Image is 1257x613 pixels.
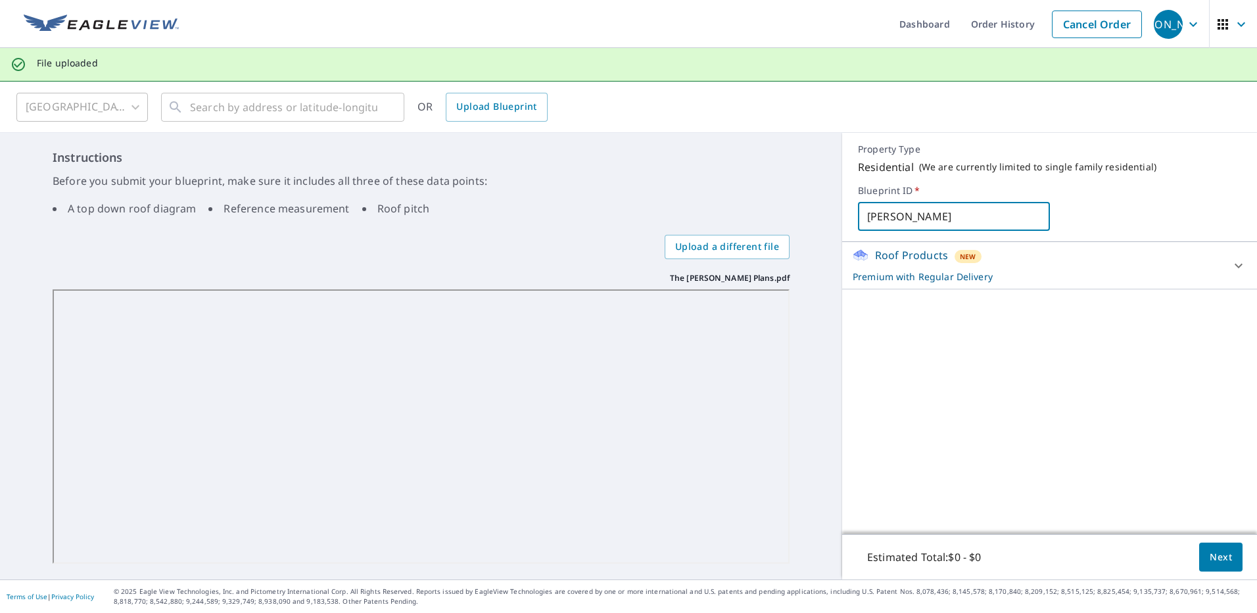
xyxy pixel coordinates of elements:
a: Upload Blueprint [446,93,547,122]
p: Premium with Regular Delivery [853,270,1223,283]
span: Upload Blueprint [456,99,536,115]
div: [PERSON_NAME] [1154,10,1183,39]
a: Cancel Order [1052,11,1142,38]
p: File uploaded [37,57,98,69]
a: Privacy Policy [51,592,94,601]
h6: Instructions [53,149,790,166]
span: Next [1210,549,1232,566]
li: A top down roof diagram [53,201,196,216]
a: Terms of Use [7,592,47,601]
label: Upload a different file [665,235,790,259]
label: Blueprint ID [858,185,1241,197]
li: Reference measurement [208,201,349,216]
span: Upload a different file [675,239,779,255]
button: Next [1199,543,1243,572]
div: [GEOGRAPHIC_DATA] [16,89,148,126]
span: New [960,251,976,262]
p: Roof Products [875,247,948,263]
li: Roof pitch [362,201,430,216]
p: © 2025 Eagle View Technologies, Inc. and Pictometry International Corp. All Rights Reserved. Repo... [114,587,1250,606]
p: ( We are currently limited to single family residential ) [919,161,1156,173]
p: Residential [858,159,914,175]
p: The [PERSON_NAME] Plans.pdf [670,272,790,284]
img: EV Logo [24,14,179,34]
iframe: The Ryan GL Plans.pdf [53,289,790,564]
p: Before you submit your blueprint, make sure it includes all three of these data points: [53,173,790,189]
div: OR [417,93,548,122]
p: Estimated Total: $0 - $0 [857,543,991,572]
input: Search by address or latitude-longitude [190,89,377,126]
p: Property Type [858,143,1241,155]
div: Roof ProductsNewPremium with Regular Delivery [853,247,1246,283]
p: | [7,593,94,601]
